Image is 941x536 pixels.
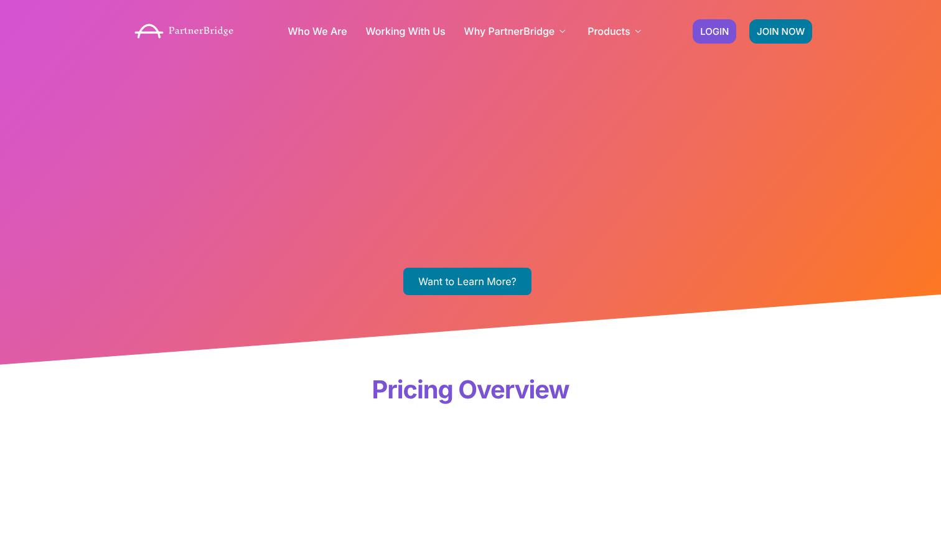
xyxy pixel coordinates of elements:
a: LOGIN [693,19,736,44]
a: Who We Are [288,26,347,36]
a: Want to Learn More? [403,268,531,295]
a: Why PartnerBridge [464,26,569,36]
span: LOGIN [700,27,729,36]
span: JOIN NOW [757,27,805,36]
a: Products [588,26,644,36]
h2: Pricing Overview [116,375,825,405]
a: JOIN NOW [749,19,812,44]
a: Working With Us [366,26,446,36]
